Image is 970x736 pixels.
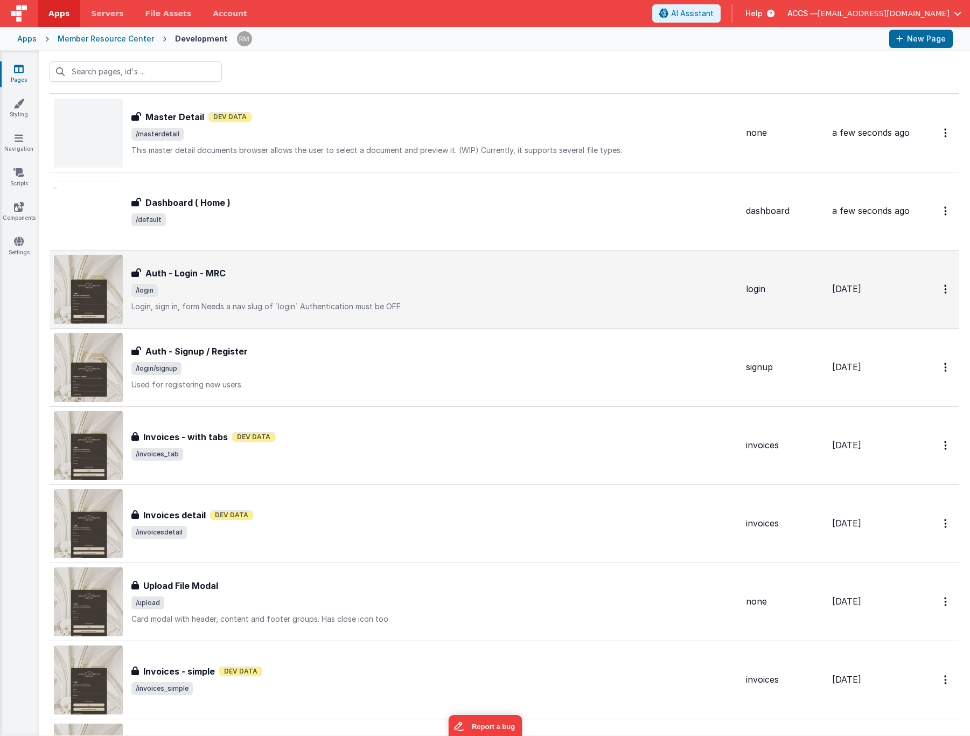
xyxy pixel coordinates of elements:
span: AI Assistant [671,8,714,19]
span: [DATE] [832,440,861,450]
h3: Master Detail [145,110,204,123]
span: [DATE] [832,596,861,607]
p: This master detail documents browser allows the user to select a document and preview it. (WIP) C... [131,145,737,156]
span: Dev Data [208,112,252,122]
div: signup [746,361,824,373]
span: a few seconds ago [832,127,910,138]
button: ACCS — [EMAIL_ADDRESS][DOMAIN_NAME] [787,8,961,19]
button: Options [938,278,955,300]
span: a few seconds ago [832,205,910,216]
h3: Auth - Signup / Register [145,345,248,358]
div: invoices [746,517,824,530]
span: [DATE] [832,283,861,294]
span: Dev Data [219,666,262,676]
span: [DATE] [832,674,861,685]
span: /login/signup [131,362,182,375]
h3: Invoices - with tabs [143,431,228,443]
div: Development [175,33,228,44]
div: invoices [746,673,824,686]
span: /login [131,284,158,297]
span: /default [131,213,166,226]
button: Options [938,591,955,613]
button: Options [938,434,955,456]
button: New Page [889,30,953,48]
span: [EMAIL_ADDRESS][DOMAIN_NAME] [818,8,950,19]
h3: Invoices detail [143,509,206,522]
span: Help [745,8,763,19]
div: Member Resource Center [58,33,154,44]
span: [DATE] [832,518,861,529]
input: Search pages, id's ... [50,61,222,82]
p: Used for registering new users [131,379,737,390]
button: Options [938,122,955,144]
div: none [746,595,824,608]
span: Dev Data [232,432,275,442]
span: [DATE] [832,362,861,372]
div: invoices [746,439,824,452]
p: Card modal with header, content and footer groups. Has close icon too [131,614,737,624]
button: Options [938,512,955,534]
span: Dev Data [210,510,253,520]
h3: Upload File Modal [143,579,218,592]
div: Apps [17,33,37,44]
button: Options [938,356,955,378]
img: 1e10b08f9103151d1000344c2f9be56b [237,31,252,46]
span: ACCS — [787,8,818,19]
span: /invoices_simple [131,682,193,695]
button: Options [938,200,955,222]
span: /masterdetail [131,128,184,141]
div: dashboard [746,205,824,217]
h3: Auth - Login - MRC [145,267,226,280]
span: Servers [91,8,123,19]
span: File Assets [145,8,192,19]
span: /upload [131,596,164,609]
span: /invoicesdetail [131,526,187,539]
button: Options [938,669,955,691]
h3: Dashboard ( Home ) [145,196,231,209]
h3: Invoices - simple [143,665,215,678]
span: /invoices_tab [131,448,183,461]
button: AI Assistant [652,4,721,23]
div: login [746,283,824,295]
span: Apps [48,8,69,19]
div: none [746,127,824,139]
p: Login, sign in, form Needs a nav slug of `login` Authentication must be OFF [131,301,737,312]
